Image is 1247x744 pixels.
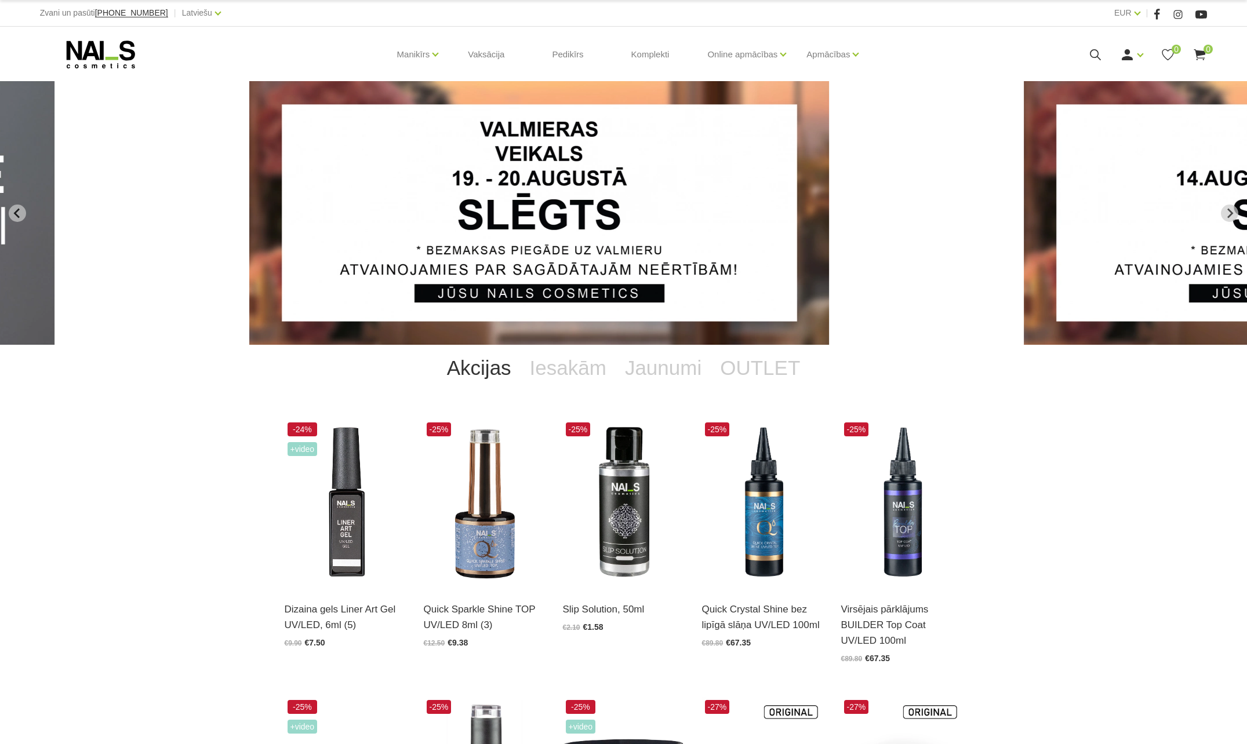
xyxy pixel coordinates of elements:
[566,422,591,436] span: -25%
[288,442,318,456] span: +Video
[305,638,325,647] span: €7.50
[174,6,176,20] span: |
[397,31,430,78] a: Manikīrs
[1146,6,1148,20] span: |
[841,655,863,663] span: €89.80
[288,720,318,734] span: +Video
[9,205,26,222] button: Go to last slide
[705,700,730,714] span: -27%
[285,639,302,647] span: €9.90
[182,6,212,20] a: Latviešu
[806,31,850,78] a: Apmācības
[844,422,869,436] span: -25%
[702,601,824,633] a: Quick Crystal Shine bez lipīgā slāņa UV/LED 100ml
[1221,205,1238,222] button: Next slide
[841,601,963,649] a: Virsējais pārklājums BUILDER Top Coat UV/LED 100ml
[563,601,685,617] a: Slip Solution, 50ml
[583,622,603,632] span: €1.58
[702,639,724,647] span: €89.80
[705,422,730,436] span: -25%
[424,639,445,647] span: €12.50
[844,700,869,714] span: -27%
[865,654,890,663] span: €67.35
[95,8,168,17] span: [PHONE_NUMBER]
[563,623,580,632] span: €2.10
[424,601,546,633] a: Quick Sparkle Shine TOP UV/LED 8ml (3)
[424,420,546,587] img: Virsējais pārklājums bez lipīgā slāņa ar mirdzuma efektu.Pieejami 3 veidi:* Starlight - ar smalkā...
[427,422,452,436] span: -25%
[288,700,318,714] span: -25%
[459,27,514,82] a: Vaksācija
[438,345,521,391] a: Akcijas
[1114,6,1132,20] a: EUR
[543,27,592,82] a: Pedikīrs
[566,700,596,714] span: -25%
[566,720,596,734] span: +Video
[1166,707,1241,744] iframe: chat widget
[711,345,809,391] a: OUTLET
[427,700,452,714] span: -25%
[622,27,679,82] a: Komplekti
[1204,45,1213,54] span: 0
[285,601,406,633] a: Dizaina gels Liner Art Gel UV/LED, 6ml (5)
[726,638,751,647] span: €67.35
[702,420,824,587] img: Virsējais pārklājums bez lipīgā slāņa un UV zilā pārklājuma. Nodrošina izcilu spīdumu manikīram l...
[40,6,168,20] div: Zvani un pasūti
[841,420,963,587] img: Builder Top virsējais pārklājums bez lipīgā slāņa gēllakas/gēla pārklājuma izlīdzināšanai un nost...
[1193,48,1207,62] a: 0
[448,638,468,647] span: €9.38
[285,420,406,587] img: Liner Art Gel - UV/LED dizaina gels smalku, vienmērīgu, pigmentētu līniju zīmēšanai.Lielisks palī...
[1161,48,1175,62] a: 0
[95,9,168,17] a: [PHONE_NUMBER]
[1172,45,1181,54] span: 0
[616,345,711,391] a: Jaunumi
[288,422,318,436] span: -24%
[521,345,616,391] a: Iesakām
[707,31,777,78] a: Online apmācības
[249,81,998,345] li: 2 of 13
[563,420,685,587] img: DUO SLIP SOLUTIONŠis produkts ir izveidots lietošanai kopā ar Akrigelu Duo.Slip Solution izlīdzin...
